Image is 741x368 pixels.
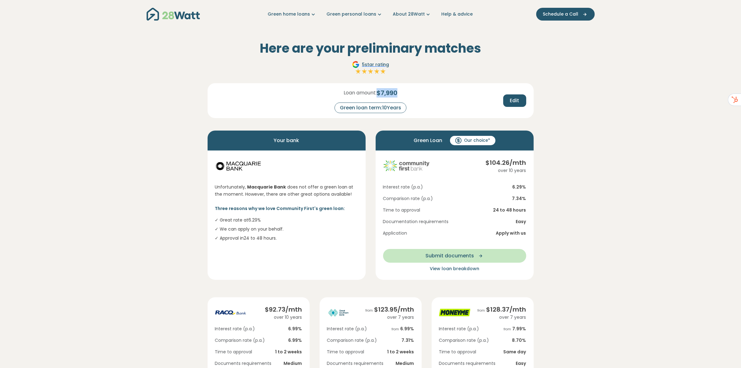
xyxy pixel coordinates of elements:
img: Full star [361,68,368,74]
li: ✓ Great rate at 6.29 % [215,217,358,223]
a: Help & advice [442,11,473,17]
span: Our choice* [464,137,490,144]
a: Green home loans [268,11,317,17]
span: 6.99 % [392,326,414,332]
span: Edit [510,97,519,104]
div: Green loan term: 10 Years [335,103,406,113]
img: community-first logo [383,158,430,174]
span: Interest rate (p.a.) [439,326,479,332]
span: Interest rate (p.a.) [215,326,255,332]
span: Comparison rate (p.a.) [439,337,489,344]
span: 6.29 % [513,184,526,190]
span: 6.99 % [288,337,302,344]
span: Interest rate (p.a.) [327,326,367,332]
span: from [366,308,373,313]
p: Three reasons why we love Community First's green loan: [215,205,358,212]
span: 1 to 2 weeks [275,349,302,355]
span: Time to approval [439,349,476,355]
button: View loan breakdown [383,265,526,272]
span: Green Loan [414,136,443,146]
span: Apply with us [496,230,526,237]
button: Schedule a Call [536,8,595,21]
img: Full star [380,68,386,74]
span: Documents requirements [439,360,496,367]
div: $ 92.73 /mth [265,305,302,314]
span: $ 7,990 [377,88,397,98]
img: Full star [355,68,361,74]
span: from [478,308,485,313]
h2: Here are your preliminary matches [208,41,534,56]
span: Comparison rate (p.a.) [327,337,377,344]
strong: Macquarie Bank [247,184,286,190]
span: Documentation requirements [383,218,449,225]
a: Green personal loans [327,11,383,17]
img: 28Watt [147,8,200,21]
span: Medium [284,360,302,367]
div: over 7 years [366,314,414,321]
span: Submit documents [426,252,474,260]
span: Your bank [274,136,299,146]
span: Comparison rate (p.a.) [215,337,265,344]
li: ✓ Approval in 24 to 48 hours . [215,235,358,241]
span: 7.99 % [504,326,526,332]
span: Documents requirements [215,360,272,367]
span: 7.34 % [512,195,526,202]
div: over 10 years [265,314,302,321]
img: Macquarie Bank logo [215,158,262,174]
p: Unfortunately, does not offer a green loan at the moment. However, there are other great options ... [215,184,358,198]
div: over 10 years [486,167,526,174]
span: Time to approval [383,207,420,213]
span: 7.31 % [402,337,414,344]
img: Full star [374,68,380,74]
div: $ 123.95 /mth [366,305,414,314]
span: Application [383,230,407,237]
img: Google [352,61,359,68]
span: 8.70 % [512,337,526,344]
span: 5 star rating [362,61,389,68]
li: ✓ We can apply on your behalf. [215,226,358,232]
div: $ 128.37 /mth [478,305,526,314]
iframe: Chat Widget [710,338,741,368]
span: Easy [516,360,526,367]
span: Time to approval [215,349,252,355]
img: moneyme logo [439,305,470,320]
span: Schedule a Call [543,11,579,17]
span: Interest rate (p.a.) [383,184,423,190]
span: Documents requirements [327,360,384,367]
button: Edit [503,94,526,107]
div: $ 104.26 /mth [486,158,526,167]
span: 1 to 2 weeks [387,349,414,355]
img: Full star [368,68,374,74]
img: great-southern logo [327,305,358,320]
span: 24 to 48 hours [493,207,526,213]
span: Time to approval [327,349,364,355]
span: from [392,327,399,332]
a: About 28Watt [393,11,432,17]
button: Submit documents [383,249,526,263]
span: from [504,327,511,332]
span: View loan breakdown [430,265,479,272]
a: Google5star ratingFull starFull starFull starFull starFull star [351,61,390,76]
span: Loan amount: [344,89,377,97]
span: 6.99 % [288,326,302,332]
img: racq-personal logo [215,305,246,320]
nav: Main navigation [147,6,595,22]
span: Easy [516,218,526,225]
span: Same day [504,349,526,355]
span: Medium [396,360,414,367]
div: over 7 years [478,314,526,321]
span: Comparison rate (p.a.) [383,195,433,202]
